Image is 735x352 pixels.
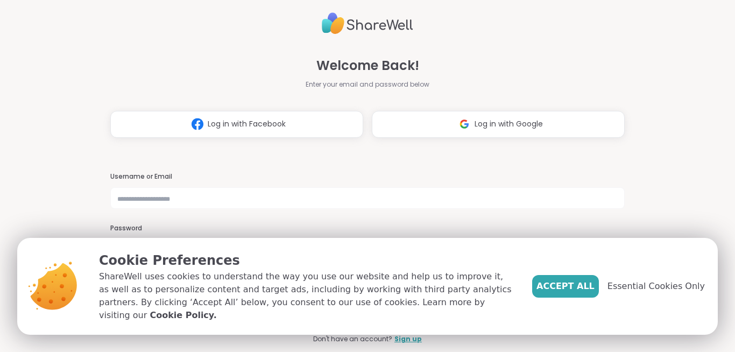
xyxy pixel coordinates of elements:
a: Sign up [394,334,422,344]
span: Log in with Google [475,118,543,130]
img: ShareWell Logomark [187,114,208,134]
img: ShareWell Logomark [454,114,475,134]
a: Cookie Policy. [150,309,216,322]
button: Log in with Google [372,111,625,138]
h3: Username or Email [110,172,625,181]
span: Enter your email and password below [306,80,429,89]
button: Log in with Facebook [110,111,363,138]
p: Cookie Preferences [99,251,515,270]
img: ShareWell Logo [322,8,413,39]
span: Don't have an account? [313,334,392,344]
button: Accept All [532,275,599,298]
span: Log in with Facebook [208,118,286,130]
h3: Password [110,224,625,233]
span: Essential Cookies Only [607,280,705,293]
span: Accept All [536,280,595,293]
span: Welcome Back! [316,56,419,75]
p: ShareWell uses cookies to understand the way you use our website and help us to improve it, as we... [99,270,515,322]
